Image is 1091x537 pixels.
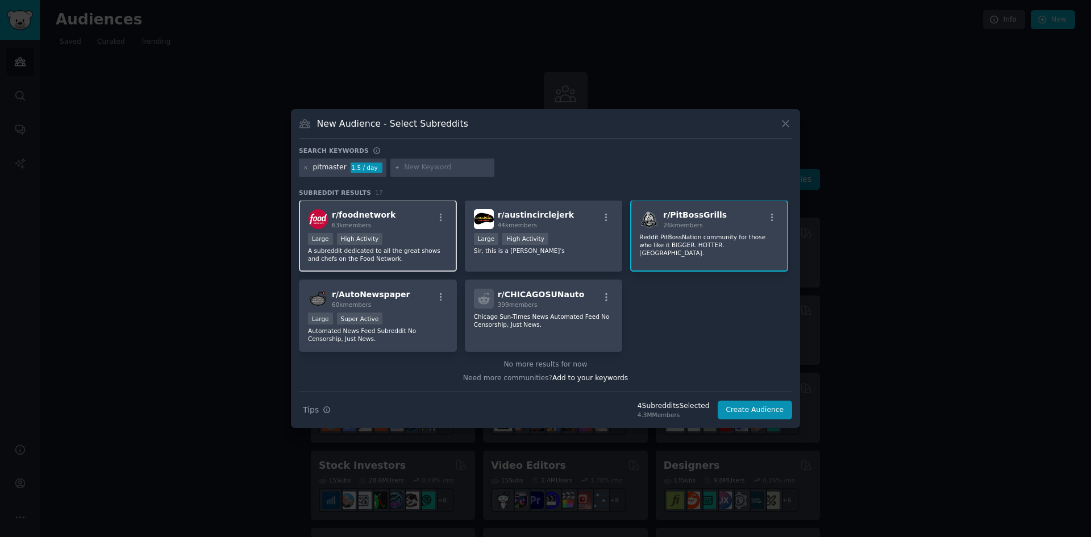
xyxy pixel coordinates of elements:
span: 399 members [498,301,538,308]
img: AutoNewspaper [308,289,328,309]
div: High Activity [502,233,548,245]
div: Large [308,313,333,324]
div: Need more communities? [299,369,792,384]
span: 26k members [663,222,702,228]
span: r/ austincirclejerk [498,210,574,219]
p: Chicago Sun-Times News Automated Feed No Censorship, Just News. [474,313,614,328]
span: r/ CHICAGOSUNauto [498,290,585,299]
span: r/ foodnetwork [332,210,395,219]
span: 17 [375,189,383,196]
p: Automated News Feed Subreddit No Censorship, Just News. [308,327,448,343]
p: Reddit PitBossNation community for those who like it BIGGER. HOTTER. [GEOGRAPHIC_DATA]. [639,233,779,257]
button: Create Audience [718,401,793,420]
div: Large [308,233,333,245]
span: r/ AutoNewspaper [332,290,410,299]
span: r/ PitBossGrills [663,210,727,219]
span: 60k members [332,301,371,308]
span: Tips [303,404,319,416]
img: foodnetwork [308,209,328,229]
div: 4.3M Members [638,411,710,419]
div: No more results for now [299,360,792,370]
span: 44k members [498,222,537,228]
div: High Activity [337,233,383,245]
span: 63k members [332,222,371,228]
div: Large [474,233,499,245]
img: PitBossGrills [639,209,659,229]
div: Super Active [337,313,383,324]
img: austincirclejerk [474,209,494,229]
div: pitmaster [313,163,347,173]
span: Add to your keywords [552,374,628,382]
p: Sir, this is a [PERSON_NAME]'s [474,247,614,255]
p: A subreddit dedicated to all the great shows and chefs on the Food Network. [308,247,448,263]
h3: Search keywords [299,147,369,155]
h3: New Audience - Select Subreddits [317,118,468,130]
span: Subreddit Results [299,189,371,197]
div: 1.5 / day [351,163,382,173]
button: Tips [299,400,335,420]
input: New Keyword [404,163,490,173]
div: 4 Subreddit s Selected [638,401,710,411]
